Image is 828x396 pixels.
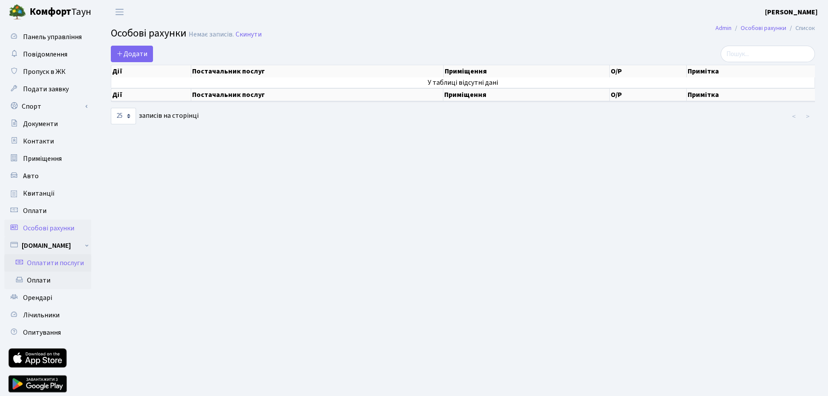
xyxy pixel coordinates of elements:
span: Опитування [23,328,61,337]
td: У таблиці відсутні дані [111,77,815,88]
span: Пропуск в ЖК [23,67,66,77]
a: Пропуск в ЖК [4,63,91,80]
th: О/Р [610,65,687,77]
a: [PERSON_NAME] [765,7,818,17]
a: Опитування [4,324,91,341]
a: Оплатити послуги [4,254,91,272]
a: Особові рахунки [4,220,91,237]
th: Примітка [687,88,821,101]
a: Приміщення [4,150,91,167]
a: Додати [111,46,153,62]
input: Пошук... [721,46,815,62]
a: Оплати [4,202,91,220]
button: Переключити навігацію [109,5,130,19]
span: Квитанції [23,189,55,198]
select: записів на сторінці [111,108,136,124]
span: Документи [23,119,58,129]
img: logo.png [9,3,26,21]
span: Лічильники [23,310,60,320]
a: [DOMAIN_NAME] [4,237,91,254]
span: Орендарі [23,293,52,303]
a: Повідомлення [4,46,91,63]
span: Контакти [23,136,54,146]
span: Подати заявку [23,84,69,94]
li: Список [786,23,815,33]
span: Повідомлення [23,50,67,59]
span: Панель управління [23,32,82,42]
th: Примітка [687,65,821,77]
th: Дії [111,88,191,101]
a: Контакти [4,133,91,150]
a: Admin [715,23,732,33]
th: Постачальник послуг [191,65,443,77]
div: Немає записів. [189,30,234,39]
a: Спорт [4,98,91,115]
span: Додати [116,49,147,59]
span: Оплати [23,206,47,216]
th: Приміщення [444,65,610,77]
a: Квитанції [4,185,91,202]
th: Постачальник послуг [191,88,443,101]
span: Авто [23,171,39,181]
a: Документи [4,115,91,133]
span: Таун [30,5,91,20]
a: Лічильники [4,306,91,324]
span: Приміщення [23,154,62,163]
a: Оплати [4,272,91,289]
label: записів на сторінці [111,108,199,124]
span: Особові рахунки [23,223,74,233]
a: Скинути [236,30,262,39]
a: Панель управління [4,28,91,46]
a: Особові рахунки [741,23,786,33]
th: О/Р [610,88,687,101]
a: Подати заявку [4,80,91,98]
b: Комфорт [30,5,71,19]
a: Авто [4,167,91,185]
a: Орендарі [4,289,91,306]
th: Приміщення [443,88,609,101]
nav: breadcrumb [702,19,828,37]
span: Особові рахунки [111,26,186,41]
th: Дії [111,65,191,77]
